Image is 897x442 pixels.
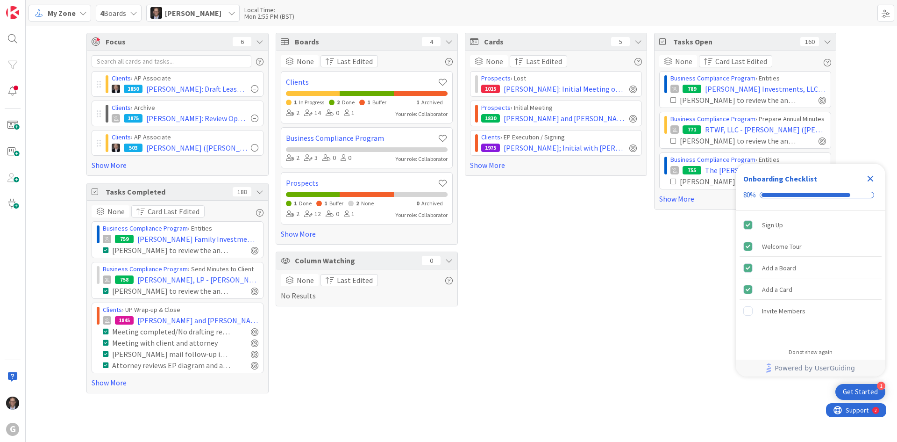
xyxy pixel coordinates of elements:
span: Card Last Edited [148,206,199,217]
a: Clients [112,133,131,141]
a: Show More [470,159,642,171]
span: [PERSON_NAME]: Initial Meeting on TBD with [PERSON_NAME] [504,83,626,94]
span: Powered by UserGuiding [775,362,855,374]
div: 1 [877,382,885,390]
span: [PERSON_NAME] and [PERSON_NAME]: Initial Meeting on 5/9 with [PERSON_NAME] [504,113,626,124]
span: 1 [294,99,297,106]
div: › Prepare Annual Minutes [670,114,826,124]
span: [PERSON_NAME] Family Investments LLC. - [PERSON_NAME] [137,233,258,245]
div: 14 [304,108,321,118]
button: Card Last Edited [131,205,205,217]
div: Add a Board [762,262,796,274]
div: Invite Members is incomplete. [740,301,882,321]
div: [PERSON_NAME] to review the annual minutes [112,245,230,256]
div: Sign Up [762,219,783,231]
span: Card Last Edited [715,56,767,67]
div: › Lost [481,73,637,83]
span: Tasks Open [673,36,796,47]
a: Prospects [286,177,438,188]
div: › UP Wrap-up & Close [103,305,258,315]
img: JT [150,7,162,19]
div: 160 [800,37,819,46]
button: Last Edited [510,55,567,67]
div: [PERSON_NAME] to review the annual minutes [680,94,798,106]
span: 0 [416,200,419,207]
span: In Progress [299,99,324,106]
a: Show More [92,377,263,388]
span: 1 [367,99,370,106]
span: None [297,56,314,67]
b: 4 [100,8,104,18]
div: Add a Board is complete. [740,258,882,278]
span: 1 [416,99,419,106]
div: 80% [743,191,756,199]
span: Boards [100,7,126,19]
a: Prospects [481,103,511,112]
span: Support [20,1,43,13]
div: Get Started [843,387,878,397]
div: 6 [233,37,251,46]
span: Buffer [372,99,386,106]
div: Meeting completed/No drafting required [112,326,230,337]
div: 759 [115,235,134,243]
span: Archived [421,200,443,207]
div: Checklist items [736,211,885,342]
div: 5 [611,37,630,46]
span: Archived [421,99,443,106]
button: Card Last Edited [699,55,772,67]
div: Invite Members [762,305,805,317]
div: 1975 [481,144,500,152]
div: › AP Associate [112,73,258,83]
div: Mon 2:55 PM (BST) [244,13,294,20]
a: Business Compliance Program [670,115,755,123]
div: 758 [115,275,134,284]
div: 1830 [481,114,500,123]
div: 1015 [481,85,500,93]
span: None [297,275,314,286]
a: Clients [481,133,500,141]
div: 3 [304,153,318,163]
span: Boards [295,36,417,47]
div: 1 [344,108,355,118]
span: My Zone [48,7,76,19]
div: 2 [286,209,299,219]
div: Checklist progress: 80% [743,191,878,199]
img: Visit kanbanzone.com [6,6,19,19]
div: › Send Minutes to Client [103,264,258,274]
span: 1 [324,200,327,207]
div: No Results [281,274,453,301]
span: None [361,200,374,207]
span: [PERSON_NAME] Investments, LLC - [PERSON_NAME] and [PERSON_NAME] [705,83,826,94]
a: Business Compliance Program [286,132,438,144]
div: 1845 [115,316,134,325]
div: 1875 [124,114,142,123]
a: Show More [659,193,831,204]
div: 0 [326,209,339,219]
div: Local Time: [244,7,294,13]
button: Last Edited [320,55,378,67]
div: Do not show again [789,348,833,356]
span: The [PERSON_NAME] FLP - [PERSON_NAME] and [PERSON_NAME] [705,165,826,176]
div: 771 [683,125,701,134]
div: 12 [304,209,321,219]
div: Attorney reviews EP diagram and asset summary [112,360,230,371]
div: [PERSON_NAME] mail follow-up items and materials to clients [112,348,230,360]
div: 789 [683,85,701,93]
img: JT [6,397,19,410]
div: G [6,423,19,436]
div: Your role: Collaborator [396,110,448,118]
div: 2 [286,108,299,118]
span: RTWF, LLC - [PERSON_NAME] ([PERSON_NAME] Estate) MUST FILE [US_STATE] & [US_STATE] ANNUAL REPORTS [705,124,826,135]
a: Business Compliance Program [103,224,188,232]
span: Last Edited [526,56,562,67]
a: Business Compliance Program [670,74,755,82]
div: 0 [341,153,351,163]
span: Last Edited [337,56,373,67]
a: Powered by UserGuiding [740,360,881,377]
div: 0 [326,108,339,118]
img: BG [112,144,120,152]
div: Add a Card [762,284,792,295]
a: Show More [92,159,263,171]
div: 2 [286,153,299,163]
span: None [107,206,125,217]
